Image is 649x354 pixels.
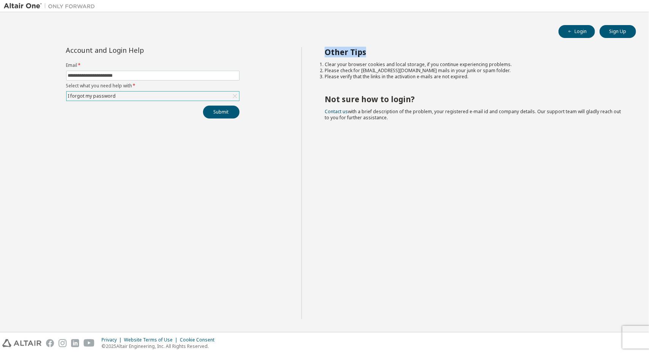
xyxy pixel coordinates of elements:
h2: Other Tips [325,47,622,57]
a: Contact us [325,108,348,115]
div: Privacy [102,337,124,343]
button: Sign Up [600,25,636,38]
img: facebook.svg [46,339,54,347]
button: Login [559,25,595,38]
img: Altair One [4,2,99,10]
li: Clear your browser cookies and local storage, if you continue experiencing problems. [325,62,622,68]
span: with a brief description of the problem, your registered e-mail id and company details. Our suppo... [325,108,621,121]
div: Account and Login Help [66,47,205,53]
label: Email [66,62,240,68]
li: Please check for [EMAIL_ADDRESS][DOMAIN_NAME] mails in your junk or spam folder. [325,68,622,74]
div: Cookie Consent [180,337,219,343]
button: Submit [203,106,240,119]
img: instagram.svg [59,339,67,347]
li: Please verify that the links in the activation e-mails are not expired. [325,74,622,80]
img: youtube.svg [84,339,95,347]
div: I forgot my password [67,92,117,100]
div: I forgot my password [67,92,239,101]
label: Select what you need help with [66,83,240,89]
h2: Not sure how to login? [325,94,622,104]
img: linkedin.svg [71,339,79,347]
p: © 2025 Altair Engineering, Inc. All Rights Reserved. [102,343,219,349]
img: altair_logo.svg [2,339,41,347]
div: Website Terms of Use [124,337,180,343]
